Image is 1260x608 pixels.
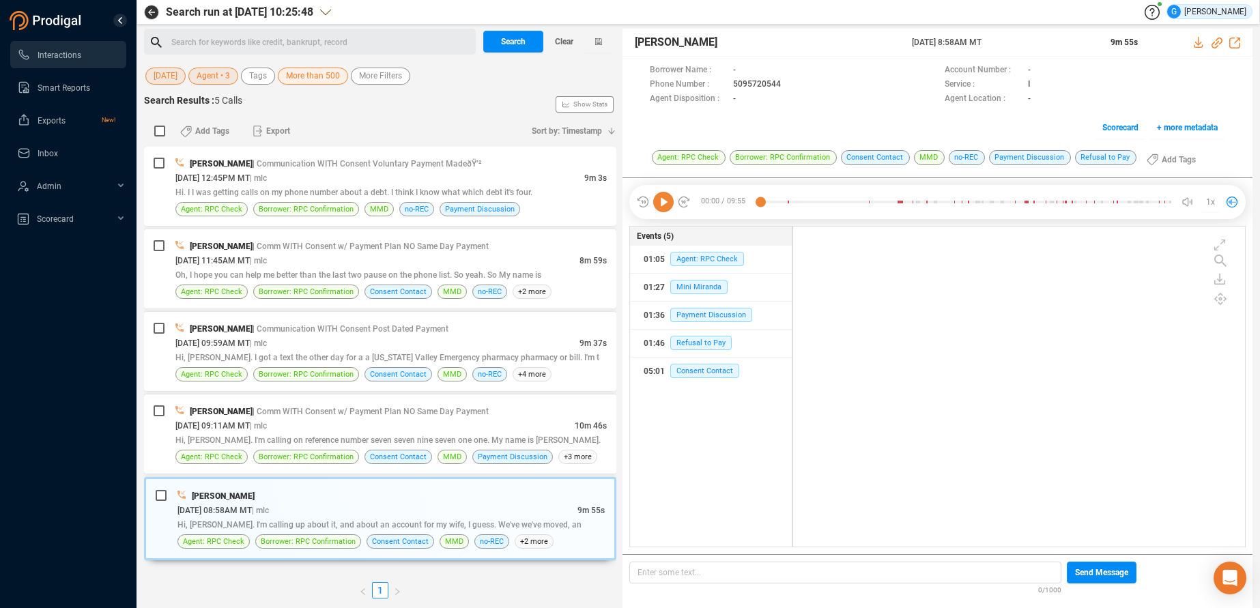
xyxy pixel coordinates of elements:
span: More Filters [359,68,402,85]
button: Add Tags [172,120,238,142]
span: right [393,588,401,596]
span: 5 Calls [214,95,242,106]
span: MMD [443,368,461,381]
span: Oh, I hope you can help me better than the last two pause on the phone list. So yeah. So My name is [175,270,541,280]
span: Send Message [1075,562,1128,583]
span: 00:00 / 09:55 [691,192,760,212]
li: Exports [10,106,126,134]
span: G [1171,5,1177,18]
div: [PERSON_NAME]| Comm WITH Consent w/ Payment Plan NO Same Day Payment[DATE] 09:11AM MT| mlc10m 46s... [144,394,616,474]
span: Search Results : [144,95,214,106]
span: Consent Contact [370,450,427,463]
span: Export [266,120,290,142]
button: More Filters [351,68,410,85]
div: [PERSON_NAME] [1167,5,1246,18]
span: +4 more [513,367,552,381]
span: [PERSON_NAME] [190,407,253,416]
span: 8m 59s [579,256,607,265]
span: Payment Discussion [478,450,547,463]
button: + more metadata [1149,117,1225,139]
span: | mlc [252,506,269,515]
span: | mlc [250,338,267,348]
span: Hi, [PERSON_NAME]. I got a text the other day for a a [US_STATE] Valley Emergency pharmacy pharma... [175,353,599,362]
span: - [733,92,736,106]
span: [DATE] 8:58AM MT [912,36,1095,48]
span: Tags [249,68,267,85]
button: left [354,582,372,598]
span: Agent: RPC Check [652,150,726,165]
span: Payment Discussion [989,150,1071,165]
span: [DATE] 11:45AM MT [175,256,250,265]
div: [PERSON_NAME]| Communication WITH Consent Post Dated Payment[DATE] 09:59AM MT| mlc9m 37sHi, [PERS... [144,312,616,391]
span: + more metadata [1157,117,1218,139]
span: MMD [445,535,463,548]
span: Phone Number : [650,78,726,92]
span: Agent: RPC Check [181,285,242,298]
button: right [388,582,406,598]
li: Next Page [388,582,406,598]
span: Scorecard [37,214,74,224]
span: Agent: RPC Check [670,252,744,266]
span: [PERSON_NAME] [192,491,255,501]
button: Show Stats [556,96,614,113]
a: Smart Reports [17,74,115,101]
span: Consent Contact [370,285,427,298]
div: [PERSON_NAME][DATE] 08:58AM MT| mlc9m 55sHi, [PERSON_NAME]. I'm calling up about it, and about an... [144,477,616,560]
button: Tags [241,68,275,85]
span: MMD [370,203,388,216]
span: [DATE] 09:59AM MT [175,338,250,348]
span: Search run at [DATE] 10:25:48 [166,4,313,20]
span: New! [102,106,115,134]
span: Borrower: RPC Confirmation [259,368,354,381]
span: Exports [38,116,66,126]
span: Events (5) [637,230,674,242]
span: 10m 46s [575,421,607,431]
span: Agent: RPC Check [183,535,244,548]
span: 5095720544 [733,78,781,92]
button: [DATE] [145,68,186,85]
span: - [733,63,736,78]
span: no-REC [478,285,502,298]
div: Open Intercom Messenger [1214,562,1246,594]
button: 01:27Mini Miranda [630,274,792,301]
button: Add Tags [1139,149,1204,171]
span: MMD [914,150,945,165]
span: | Comm WITH Consent w/ Payment Plan NO Same Day Payment [253,242,489,251]
button: 1x [1201,192,1220,212]
span: Borrower: RPC Confirmation [259,285,354,298]
a: 1 [373,583,388,598]
span: [DATE] 09:11AM MT [175,421,250,431]
button: 05:01Consent Contact [630,358,792,385]
span: Smart Reports [38,83,90,93]
span: +3 more [558,450,597,464]
span: Agent Disposition : [650,92,726,106]
span: Show Stats [573,23,607,186]
span: Service : [945,78,1021,92]
span: no-REC [480,535,504,548]
div: 01:36 [644,304,665,326]
span: 9m 55s [1111,38,1138,47]
span: [PERSON_NAME] [190,159,253,169]
span: Hi, [PERSON_NAME]. I'm calling on reference number seven seven nine seven one one. My name is [PE... [175,435,601,445]
span: [PERSON_NAME] [190,324,253,334]
a: Inbox [17,139,115,167]
button: 01:36Payment Discussion [630,302,792,329]
span: Inbox [38,149,58,158]
span: +2 more [513,285,552,299]
span: Hi. I I was getting calls on my phone number about a debt. I think I know what which debt it's four. [175,188,532,197]
span: Borrower: RPC Confirmation [259,203,354,216]
span: Agent Location : [945,92,1021,106]
div: 05:01 [644,360,665,382]
span: Borrower: RPC Confirmation [730,150,837,165]
span: Refusal to Pay [670,336,732,350]
span: left [359,588,367,596]
li: 1 [372,582,388,598]
li: Smart Reports [10,74,126,101]
span: Add Tags [1162,149,1196,171]
span: Borrower: RPC Confirmation [261,535,356,548]
button: More than 500 [278,68,348,85]
div: 01:46 [644,332,665,354]
span: no-REC [478,368,502,381]
span: | Comm WITH Consent w/ Payment Plan NO Same Day Payment [253,407,489,416]
span: Refusal to Pay [1075,150,1136,165]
